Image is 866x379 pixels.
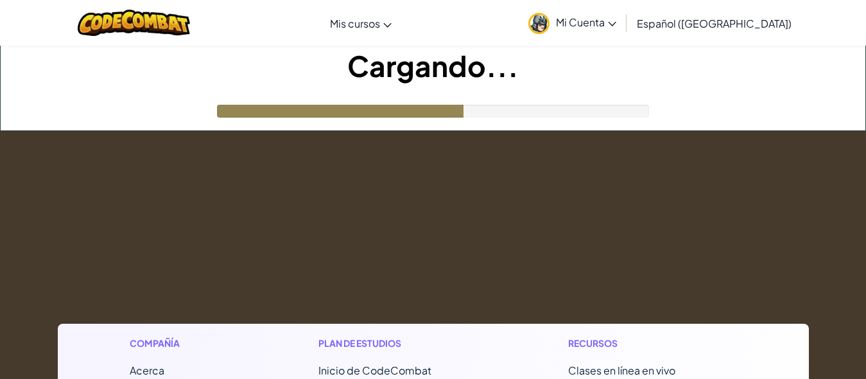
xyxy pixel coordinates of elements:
[630,6,798,40] a: Español ([GEOGRAPHIC_DATA])
[556,15,605,29] font: Mi Cuenta
[318,337,401,349] font: Plan de estudios
[528,13,550,34] img: avatar
[78,10,190,36] img: Logotipo de CodeCombat
[130,337,180,349] font: Compañía
[318,364,431,377] font: Inicio de CodeCombat
[568,364,675,377] a: Clases en línea en vivo
[347,48,519,84] font: Cargando...
[130,364,164,377] a: Acerca
[522,3,623,43] a: Mi Cuenta
[324,6,398,40] a: Mis cursos
[568,337,618,349] font: Recursos
[330,17,380,30] font: Mis cursos
[637,17,792,30] font: Español ([GEOGRAPHIC_DATA])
